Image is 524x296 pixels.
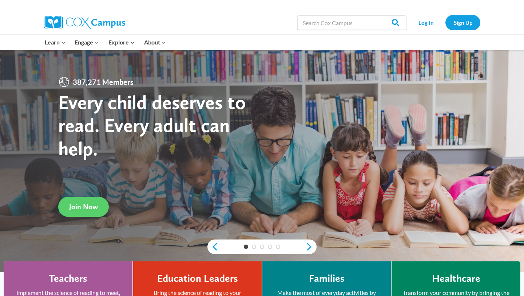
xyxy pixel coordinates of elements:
input: Search Cox Campus [297,15,406,30]
div: content slider buttons [207,239,317,254]
h4: Teachers [49,272,87,285]
a: previous [207,242,218,251]
span: Learn [45,38,65,47]
a: 1 [244,245,248,249]
span: Engage [75,38,99,47]
nav: Primary Navigation [40,35,170,50]
img: Cox Campus [44,16,125,29]
a: Log In [410,15,442,30]
a: next [306,242,317,251]
span: About [144,38,166,47]
strong: Every child deserves to read. Every adult can help. [58,90,246,160]
a: Join Now [58,197,109,217]
h4: Families [309,272,345,285]
a: Sign Up [445,15,480,30]
a: 4 [268,245,272,249]
nav: Secondary Navigation [410,15,480,30]
span: Explore [108,38,135,47]
span: 387,271 Members [70,76,136,88]
a: 3 [260,245,264,249]
a: 2 [252,245,256,249]
a: 5 [276,245,280,249]
h4: Healthcare [432,272,480,285]
span: Join Now [69,202,98,211]
h4: Education Leaders [157,272,238,285]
